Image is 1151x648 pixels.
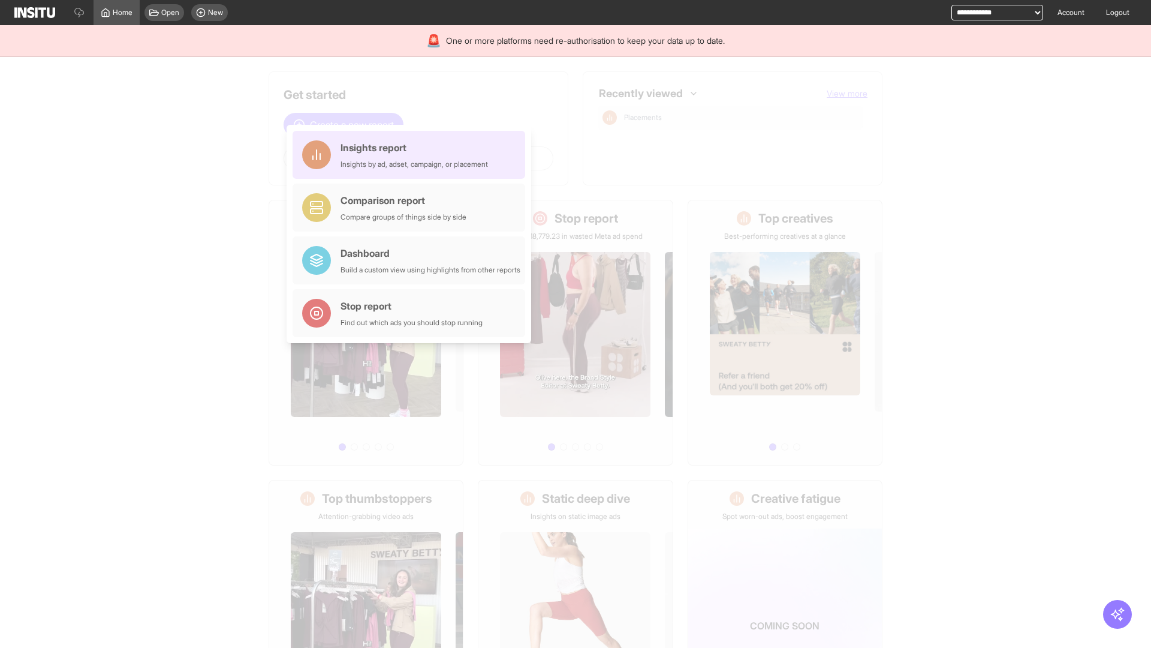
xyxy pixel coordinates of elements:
[341,299,483,313] div: Stop report
[341,246,520,260] div: Dashboard
[446,35,725,47] span: One or more platforms need re-authorisation to keep your data up to date.
[341,265,520,275] div: Build a custom view using highlights from other reports
[426,32,441,49] div: 🚨
[161,8,179,17] span: Open
[341,212,466,222] div: Compare groups of things side by side
[341,193,466,208] div: Comparison report
[208,8,223,17] span: New
[341,160,488,169] div: Insights by ad, adset, campaign, or placement
[341,318,483,328] div: Find out which ads you should stop running
[14,7,55,18] img: Logo
[341,140,488,155] div: Insights report
[113,8,132,17] span: Home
